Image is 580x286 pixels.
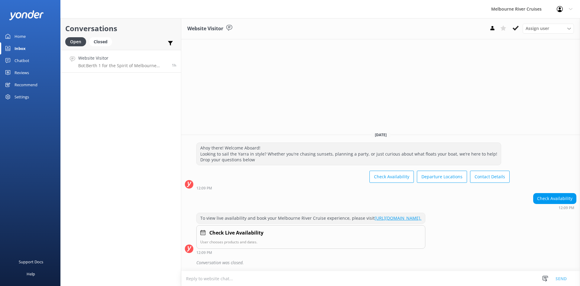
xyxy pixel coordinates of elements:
img: yonder-white-logo.png [9,10,44,20]
div: Open [65,37,86,46]
div: Sep 05 2025 12:09pm (UTC +10:00) Australia/Sydney [533,205,576,210]
a: Open [65,38,89,45]
span: [DATE] [371,132,390,137]
h4: Check Live Availability [209,229,263,237]
div: Sep 05 2025 12:09pm (UTC +10:00) Australia/Sydney [196,186,510,190]
div: Closed [89,37,112,46]
h4: Website Visitor [78,55,167,61]
div: Assign User [523,24,574,33]
strong: 12:09 PM [196,186,212,190]
div: Conversation was closed. [196,258,576,268]
button: Check Availability [369,171,414,183]
p: Bot: Berth 1 for the Spirit of Melbourne Dinner Cruise is located at [GEOGRAPHIC_DATA], directly ... [78,63,167,68]
div: To view live availability and book your Melbourne River Cruise experience, please visit [197,213,425,223]
a: Closed [89,38,115,45]
div: Sep 05 2025 12:09pm (UTC +10:00) Australia/Sydney [196,250,425,255]
h2: Conversations [65,23,176,34]
div: Recommend [14,79,37,91]
div: Ahoy there! Welcome Aboard! Looking to sail the Yarra in style? Whether you're chasing sunsets, p... [197,143,501,165]
p: User chooses products and dates. [200,239,421,245]
div: Support Docs [19,256,43,268]
strong: 12:09 PM [559,206,574,210]
h3: Website Visitor [187,25,223,33]
strong: 12:09 PM [196,251,212,255]
button: Departure Locations [417,171,467,183]
div: Settings [14,91,29,103]
span: Sep 05 2025 12:26pm (UTC +10:00) Australia/Sydney [172,63,176,68]
span: Assign user [526,25,549,32]
a: Website VisitorBot:Berth 1 for the Spirit of Melbourne Dinner Cruise is located at [GEOGRAPHIC_DA... [61,50,181,73]
div: Inbox [14,42,26,54]
div: Help [27,268,35,280]
div: Check Availability [533,193,576,204]
button: Contact Details [470,171,510,183]
div: Reviews [14,67,29,79]
div: Home [14,30,26,42]
div: Chatbot [14,54,29,67]
a: [URL][DOMAIN_NAME]. [375,215,421,221]
div: 2025-09-05T03:17:40.935 [185,258,576,268]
